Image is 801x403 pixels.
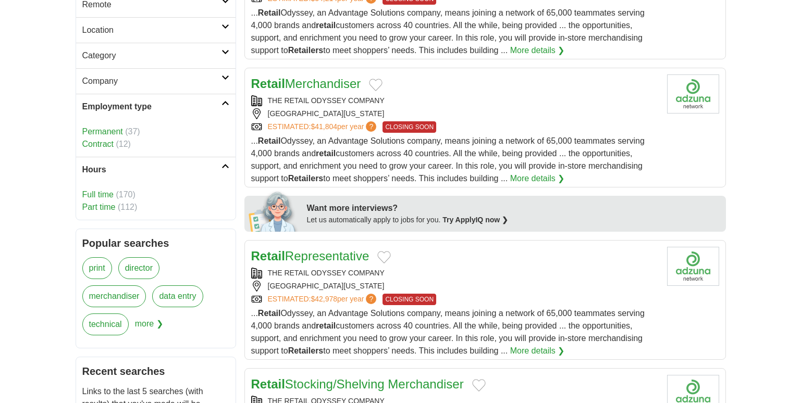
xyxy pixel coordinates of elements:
img: Company logo [667,247,719,286]
span: ... Odyssey, an Advantage Solutions company, means joining a network of 65,000 teammates serving ... [251,309,645,355]
a: RetailMerchandiser [251,77,361,91]
a: More details ❯ [510,345,565,357]
span: $42,978 [311,295,337,303]
a: RetailStocking/Shelving Merchandiser [251,377,464,391]
h2: Popular searches [82,235,229,251]
span: (12) [116,140,130,148]
div: Let us automatically apply to jobs for you. [307,215,720,225]
strong: Retail [251,77,285,91]
a: Try ApplyIQ now ❯ [442,216,508,224]
strong: retail [316,321,336,330]
span: ? [366,294,376,304]
strong: Retailers [288,46,324,55]
strong: Retail [258,8,281,17]
a: RetailRepresentative [251,249,369,263]
img: Company logo [667,74,719,114]
img: apply-iq-scientist.png [249,190,299,232]
button: Add to favorite jobs [472,379,486,392]
span: ... Odyssey, an Advantage Solutions company, means joining a network of 65,000 teammates serving ... [251,136,645,183]
a: Category [76,43,236,68]
h2: Employment type [82,100,221,113]
button: Add to favorite jobs [377,251,391,263]
a: Location [76,17,236,43]
div: THE RETAIL ODYSSEY COMPANY [251,268,659,279]
div: Want more interviews? [307,202,720,215]
strong: Retailers [288,174,324,183]
a: More details ❯ [510,44,565,57]
strong: Retail [251,377,285,391]
a: data entry [152,285,203,307]
a: ESTIMATED:$41,804per year? [268,121,379,133]
div: [GEOGRAPHIC_DATA][US_STATE] [251,281,659,292]
span: CLOSING SOON [383,294,436,305]
span: (37) [125,127,140,136]
h2: Hours [82,163,221,176]
span: $41,804 [311,122,337,131]
h2: Company [82,75,221,87]
span: (170) [116,190,135,199]
strong: Retail [258,309,281,318]
span: ? [366,121,376,132]
span: more ❯ [135,313,163,342]
a: Part time [82,203,116,211]
strong: Retail [258,136,281,145]
div: THE RETAIL ODYSSEY COMPANY [251,95,659,106]
span: CLOSING SOON [383,121,436,133]
h2: Category [82,49,221,62]
a: Permanent [82,127,123,136]
a: Full time [82,190,114,199]
span: ... Odyssey, an Advantage Solutions company, means joining a network of 65,000 teammates serving ... [251,8,645,55]
a: director [118,257,159,279]
strong: retail [316,21,336,30]
a: Hours [76,157,236,182]
a: Contract [82,140,114,148]
a: print [82,257,112,279]
a: Employment type [76,94,236,119]
h2: Location [82,24,221,36]
strong: Retailers [288,346,324,355]
div: [GEOGRAPHIC_DATA][US_STATE] [251,108,659,119]
h2: Recent searches [82,363,229,379]
strong: retail [316,149,336,158]
a: merchandiser [82,285,146,307]
a: ESTIMATED:$42,978per year? [268,294,379,305]
a: More details ❯ [510,172,565,185]
strong: Retail [251,249,285,263]
button: Add to favorite jobs [369,79,383,91]
a: technical [82,313,129,335]
a: Company [76,68,236,94]
span: (112) [118,203,137,211]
